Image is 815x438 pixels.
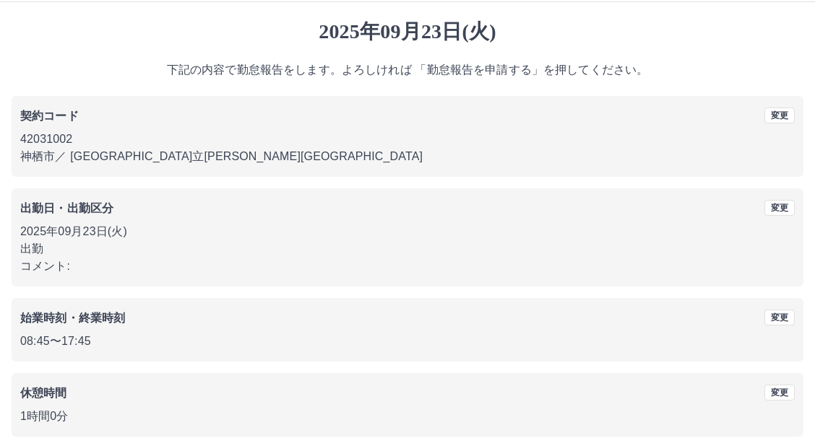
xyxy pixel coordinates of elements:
p: 下記の内容で勤怠報告をします。よろしければ 「勤怠報告を申請する」を押してください。 [12,61,803,79]
p: 1時間0分 [20,408,795,425]
h1: 2025年09月23日(火) [12,19,803,44]
button: 変更 [764,385,795,400]
p: 神栖市 ／ [GEOGRAPHIC_DATA]立[PERSON_NAME][GEOGRAPHIC_DATA] [20,148,795,165]
button: 変更 [764,200,795,216]
button: 変更 [764,108,795,123]
p: 42031002 [20,131,795,148]
button: 変更 [764,310,795,325]
p: 出勤 [20,240,795,258]
p: コメント: [20,258,795,275]
p: 08:45 〜 17:45 [20,333,795,350]
b: 始業時刻・終業時刻 [20,312,125,324]
p: 2025年09月23日(火) [20,223,795,240]
b: 休憩時間 [20,387,67,399]
b: 出勤日・出勤区分 [20,202,113,214]
b: 契約コード [20,110,79,122]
